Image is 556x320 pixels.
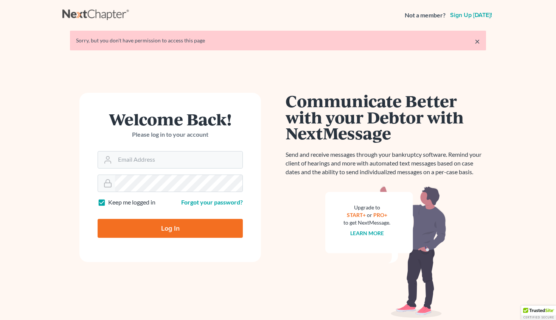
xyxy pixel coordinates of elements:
[343,204,390,211] div: Upgrade to
[449,12,494,18] a: Sign up [DATE]!
[373,212,387,218] a: PRO+
[76,37,480,44] div: Sorry, but you don't have permission to access this page
[108,198,155,207] label: Keep me logged in
[115,151,242,168] input: Email Address
[521,306,556,320] div: TrustedSite Certified
[325,186,446,318] img: nextmessage_bg-59042aed3d76b12b5cd301f8e5b87938c9018125f34e5fa2b7a6b67550977c72.svg
[343,219,390,226] div: to get NextMessage.
[98,219,243,238] input: Log In
[347,212,366,218] a: START+
[405,11,446,20] strong: Not a member?
[98,130,243,139] p: Please log in to your account
[98,111,243,127] h1: Welcome Back!
[286,150,486,176] p: Send and receive messages through your bankruptcy software. Remind your client of hearings and mo...
[181,198,243,206] a: Forgot your password?
[286,93,486,141] h1: Communicate Better with your Debtor with NextMessage
[475,37,480,46] a: ×
[367,212,372,218] span: or
[350,230,384,236] a: Learn more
